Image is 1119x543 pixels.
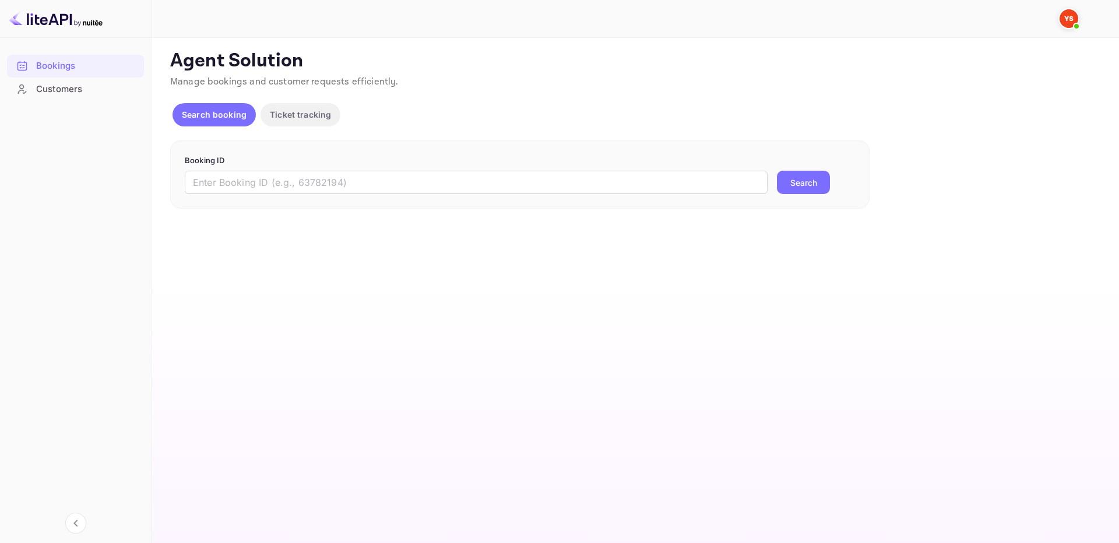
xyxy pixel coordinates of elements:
p: Search booking [182,108,247,121]
div: Customers [36,83,138,96]
p: Agent Solution [170,50,1098,73]
p: Ticket tracking [270,108,331,121]
button: Collapse navigation [65,513,86,534]
input: Enter Booking ID (e.g., 63782194) [185,171,768,194]
div: Bookings [36,59,138,73]
button: Search [777,171,830,194]
a: Customers [7,78,144,100]
p: Booking ID [185,155,855,167]
img: LiteAPI logo [9,9,103,28]
a: Bookings [7,55,144,76]
img: Yandex Support [1060,9,1078,28]
div: Customers [7,78,144,101]
span: Manage bookings and customer requests efficiently. [170,76,399,88]
div: Bookings [7,55,144,77]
